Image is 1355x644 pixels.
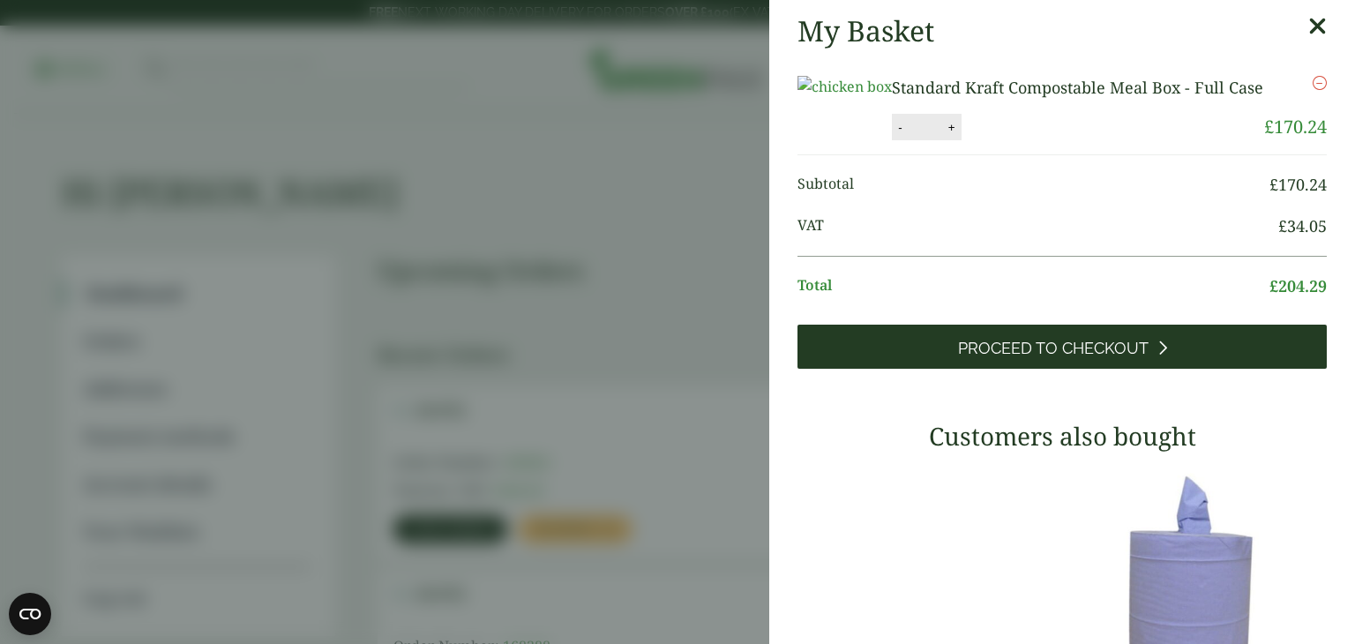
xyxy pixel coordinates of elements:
[797,422,1327,452] h3: Customers also bought
[892,77,1263,98] a: Standard Kraft Compostable Meal Box - Full Case
[9,593,51,635] button: Open CMP widget
[958,339,1149,358] span: Proceed to Checkout
[1264,115,1327,139] bdi: 170.24
[797,173,1269,197] span: Subtotal
[943,120,961,135] button: +
[1313,76,1327,90] a: Remove this item
[1278,215,1327,236] bdi: 34.05
[797,214,1278,238] span: VAT
[1269,174,1327,195] bdi: 170.24
[1269,275,1327,296] bdi: 204.29
[1278,215,1287,236] span: £
[1269,174,1278,195] span: £
[797,76,892,97] img: chicken box
[797,325,1327,369] a: Proceed to Checkout
[893,120,907,135] button: -
[797,14,934,48] h2: My Basket
[1269,275,1278,296] span: £
[797,274,1269,298] span: Total
[1264,115,1274,139] span: £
